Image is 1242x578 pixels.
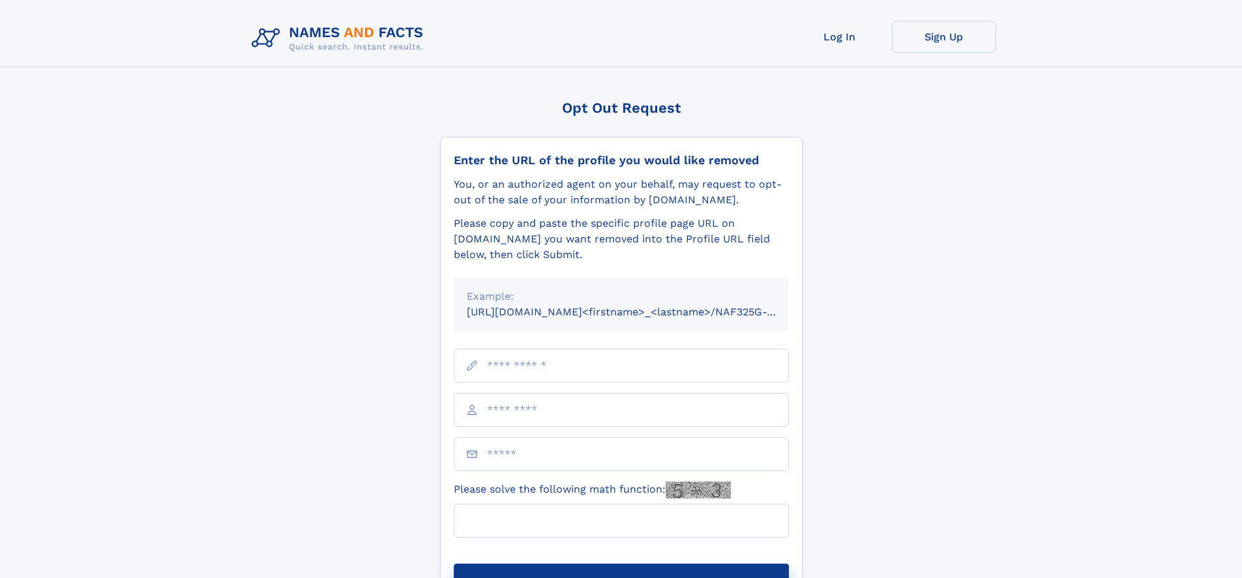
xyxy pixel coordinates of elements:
[246,21,434,56] img: Logo Names and Facts
[454,177,789,208] div: You, or an authorized agent on your behalf, may request to opt-out of the sale of your informatio...
[454,482,731,499] label: Please solve the following math function:
[454,153,789,167] div: Enter the URL of the profile you would like removed
[467,306,814,318] small: [URL][DOMAIN_NAME]<firstname>_<lastname>/NAF325G-xxxxxxxx
[454,216,789,263] div: Please copy and paste the specific profile page URL on [DOMAIN_NAME] you want removed into the Pr...
[788,21,892,53] a: Log In
[440,100,803,116] div: Opt Out Request
[892,21,996,53] a: Sign Up
[467,289,776,304] div: Example:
